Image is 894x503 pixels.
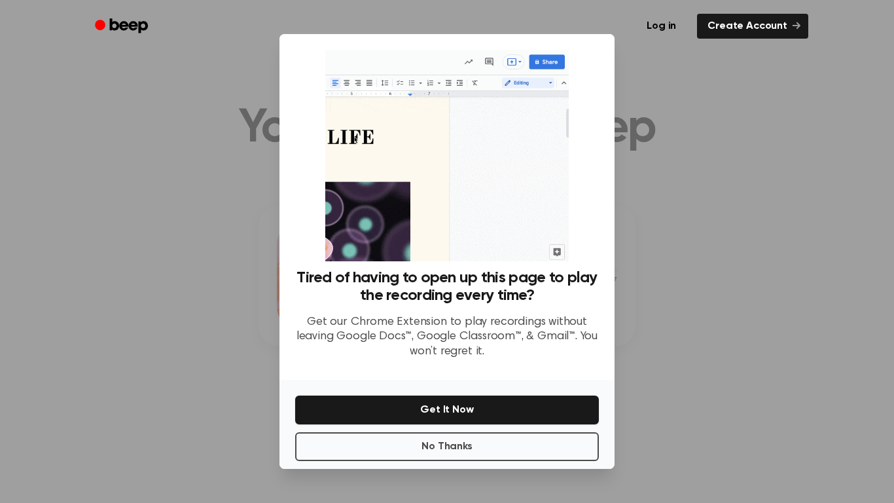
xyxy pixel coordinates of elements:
[295,396,599,424] button: Get It Now
[325,50,568,261] img: Beep extension in action
[86,14,160,39] a: Beep
[295,269,599,305] h3: Tired of having to open up this page to play the recording every time?
[295,432,599,461] button: No Thanks
[295,315,599,360] p: Get our Chrome Extension to play recordings without leaving Google Docs™, Google Classroom™, & Gm...
[634,11,689,41] a: Log in
[697,14,808,39] a: Create Account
